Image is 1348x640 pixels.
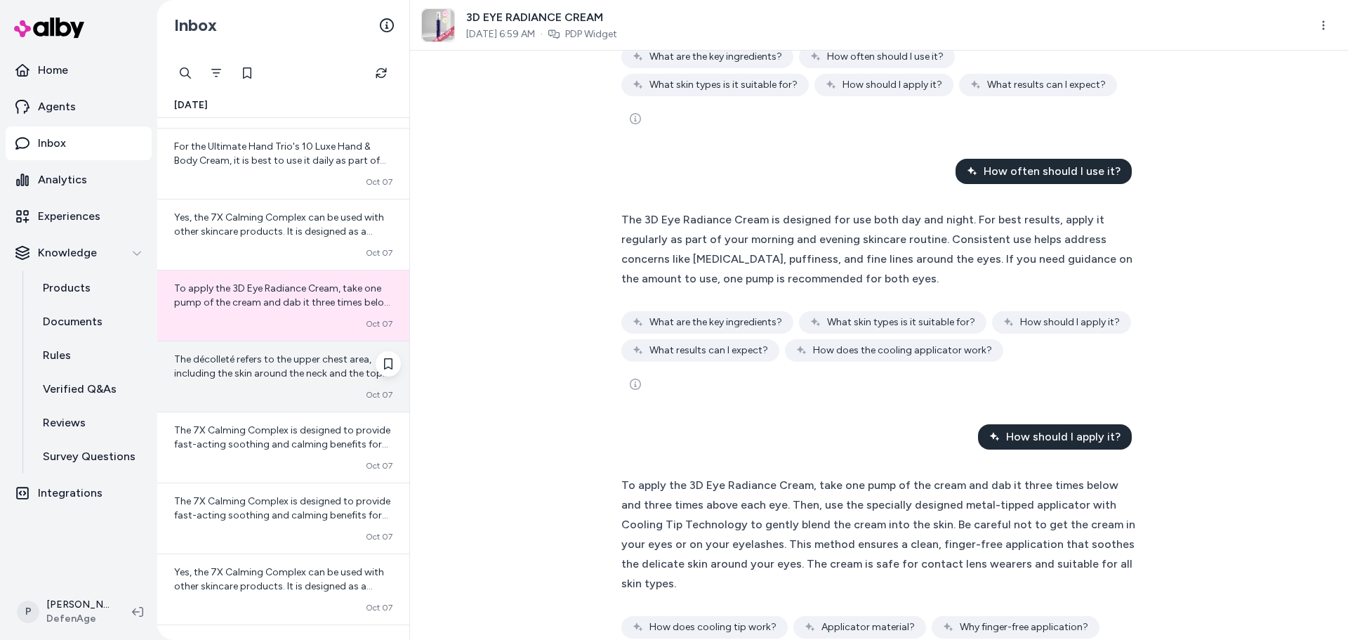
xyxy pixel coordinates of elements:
[46,612,110,626] span: DefenAge
[466,27,535,41] span: [DATE] 6:59 AM
[6,163,152,197] a: Analytics
[174,211,392,378] span: Yes, the 7X Calming Complex can be used with other skincare products. It is designed as a serum t...
[174,15,217,36] h2: Inbox
[38,135,66,152] p: Inbox
[8,589,121,634] button: P[PERSON_NAME]DefenAge
[366,389,392,400] span: Oct 07
[1020,315,1120,329] span: How should I apply it?
[367,59,395,87] button: Refresh
[43,448,136,465] p: Survey Questions
[842,78,942,92] span: How should I apply it?
[202,59,230,87] button: Filter
[1006,429,1121,445] span: How should I apply it?
[649,78,798,92] span: What skin types is it suitable for?
[17,601,39,623] span: P
[43,313,103,330] p: Documents
[6,200,152,233] a: Experiences
[649,620,777,634] span: How does cooling tip work?
[157,412,409,483] a: The 7X Calming Complex is designed to provide fast-acting soothing and calming benefits for infla...
[6,126,152,160] a: Inbox
[38,171,87,188] p: Analytics
[43,414,86,431] p: Reviews
[29,271,152,305] a: Products
[38,208,100,225] p: Experiences
[6,53,152,87] a: Home
[987,78,1106,92] span: What results can I expect?
[29,372,152,406] a: Verified Q&As
[157,270,409,341] a: To apply the 3D Eye Radiance Cream, take one pump of the cream and dab it three times below and t...
[366,247,392,259] span: Oct 07
[174,424,390,619] span: The 7X Calming Complex is designed to provide fast-acting soothing and calming benefits for infla...
[43,381,117,398] p: Verified Q&As
[38,62,68,79] p: Home
[366,176,392,188] span: Oct 07
[984,163,1121,180] span: How often should I use it?
[821,620,915,634] span: Applicator material?
[14,18,84,38] img: alby Logo
[621,213,1132,285] span: The 3D Eye Radiance Cream is designed for use both day and night. For best results, apply it regu...
[157,554,409,625] a: Yes, the 7X Calming Complex can be used with other skincare products. It is designed as a serum t...
[649,315,782,329] span: What are the key ingredients?
[366,531,392,542] span: Oct 07
[621,105,649,133] button: See more
[43,347,71,364] p: Rules
[174,282,392,435] span: To apply the 3D Eye Radiance Cream, take one pump of the cream and dab it three times below and t...
[6,90,152,124] a: Agents
[6,476,152,510] a: Integrations
[649,50,782,64] span: What are the key ingredients?
[621,478,1135,590] span: To apply the 3D Eye Radiance Cream, take one pump of the cream and dab it three times below and t...
[29,406,152,440] a: Reviews
[565,27,617,41] a: PDP Widget
[6,236,152,270] button: Knowledge
[174,98,208,112] span: [DATE]
[29,440,152,474] a: Survey Questions
[366,602,392,613] span: Oct 07
[366,460,392,471] span: Oct 07
[960,620,1088,634] span: Why finger-free application?
[43,280,91,296] p: Products
[38,244,97,261] p: Knowledge
[174,141,391,237] span: For the Ultimate Hand Trio's 10 Luxe Hand & Body Cream, it is best to use it daily as part of you...
[366,318,392,329] span: Oct 07
[157,199,409,270] a: Yes, the 7X Calming Complex can be used with other skincare products. It is designed as a serum t...
[827,50,944,64] span: How often should I use it?
[621,370,649,398] button: See more
[157,341,409,412] a: The décolleté refers to the upper chest area, including the skin around the neck and the top of t...
[29,305,152,339] a: Documents
[46,598,110,612] p: [PERSON_NAME]
[157,483,409,554] a: The 7X Calming Complex is designed to provide fast-acting soothing and calming benefits for infla...
[813,344,992,358] span: How does the cooling applicator work?
[29,339,152,372] a: Rules
[827,315,975,329] span: What skin types is it suitable for?
[541,27,543,41] span: ·
[649,344,768,358] span: What results can I expect?
[174,353,390,464] span: The décolleté refers to the upper chest area, including the skin around the neck and the top of t...
[157,128,409,199] a: For the Ultimate Hand Trio's 10 Luxe Hand & Body Cream, it is best to use it daily as part of you...
[38,485,103,502] p: Integrations
[466,9,617,26] span: 3D EYE RADIANCE CREAM
[422,9,454,41] img: 3d_eye_radiance_cream.png
[38,98,76,115] p: Agents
